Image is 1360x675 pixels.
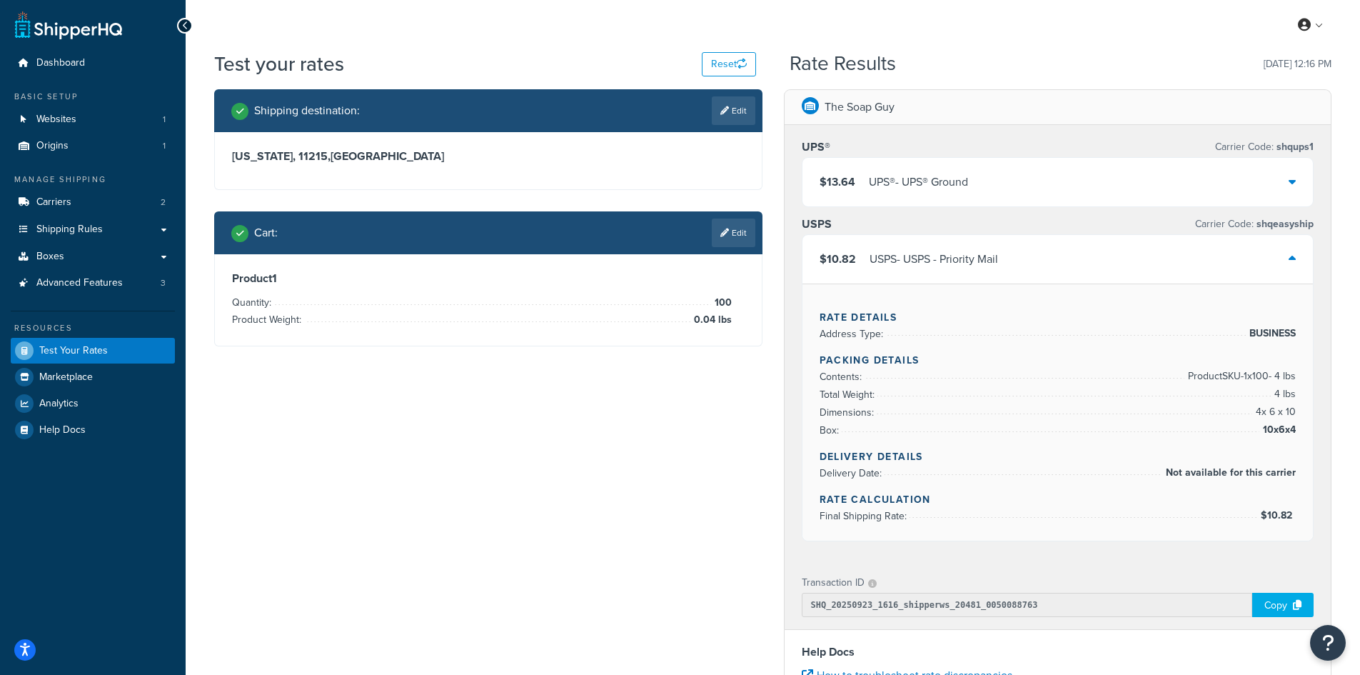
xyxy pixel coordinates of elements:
h1: Test your rates [214,50,344,78]
span: Final Shipping Rate: [820,509,910,524]
span: 3 [161,277,166,289]
h4: Help Docs [802,644,1314,661]
span: Help Docs [39,424,86,436]
span: 1 [163,140,166,152]
a: Boxes [11,244,175,270]
span: 4 x 6 x 10 [1252,404,1296,421]
p: The Soap Guy [825,97,895,117]
span: $10.82 [1261,508,1296,523]
span: shqeasyship [1254,216,1314,231]
a: Carriers2 [11,189,175,216]
h4: Rate Details [820,310,1296,325]
span: Product SKU-1 x 100 - 4 lbs [1184,368,1296,385]
li: Advanced Features [11,270,175,296]
h3: [US_STATE], 11215 , [GEOGRAPHIC_DATA] [232,149,745,164]
h4: Packing Details [820,353,1296,368]
p: [DATE] 12:16 PM [1264,54,1331,74]
li: Carriers [11,189,175,216]
p: Carrier Code: [1215,137,1314,157]
span: Websites [36,114,76,126]
div: UPS® - UPS® Ground [869,172,968,192]
a: Shipping Rules [11,216,175,243]
span: Address Type: [820,326,887,341]
button: Open Resource Center [1310,625,1346,661]
span: 0.04 lbs [690,311,732,329]
a: Edit [712,219,755,247]
h2: Rate Results [790,53,896,75]
span: $13.64 [820,174,855,190]
h4: Rate Calculation [820,492,1296,507]
span: Origins [36,140,69,152]
a: Advanced Features3 [11,270,175,296]
h3: USPS [802,217,832,231]
div: Basic Setup [11,91,175,103]
div: Manage Shipping [11,174,175,186]
span: 1 [163,114,166,126]
span: Boxes [36,251,64,263]
h3: UPS® [802,140,830,154]
span: Box: [820,423,842,438]
a: Edit [712,96,755,125]
span: Dashboard [36,57,85,69]
li: Origins [11,133,175,159]
span: 4 lbs [1271,386,1296,403]
p: Transaction ID [802,573,865,593]
div: USPS - USPS - Priority Mail [870,249,998,269]
a: Marketplace [11,364,175,390]
div: Resources [11,322,175,334]
span: Not available for this carrier [1162,464,1296,481]
span: $10.82 [820,251,856,267]
h3: Product 1 [232,271,745,286]
span: Total Weight: [820,387,878,402]
span: 100 [711,294,732,311]
span: Test Your Rates [39,345,108,357]
li: Websites [11,106,175,133]
h2: Cart : [254,226,278,239]
span: Contents: [820,369,865,384]
a: Help Docs [11,417,175,443]
span: BUSINESS [1246,325,1296,342]
span: Delivery Date: [820,466,885,481]
span: Shipping Rules [36,224,103,236]
span: Advanced Features [36,277,123,289]
span: Quantity: [232,295,275,310]
span: 10x6x4 [1259,421,1296,439]
h2: Shipping destination : [254,104,360,117]
h4: Delivery Details [820,449,1296,464]
span: 2 [161,196,166,209]
p: Carrier Code: [1195,214,1314,234]
span: Product Weight: [232,312,305,327]
a: Origins1 [11,133,175,159]
span: shqups1 [1274,139,1314,154]
a: Dashboard [11,50,175,76]
div: Copy [1252,593,1314,617]
a: Websites1 [11,106,175,133]
a: Test Your Rates [11,338,175,364]
span: Carriers [36,196,71,209]
button: Reset [702,52,756,76]
span: Analytics [39,398,79,410]
span: Dimensions: [820,405,877,420]
span: Marketplace [39,371,93,384]
a: Analytics [11,391,175,416]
